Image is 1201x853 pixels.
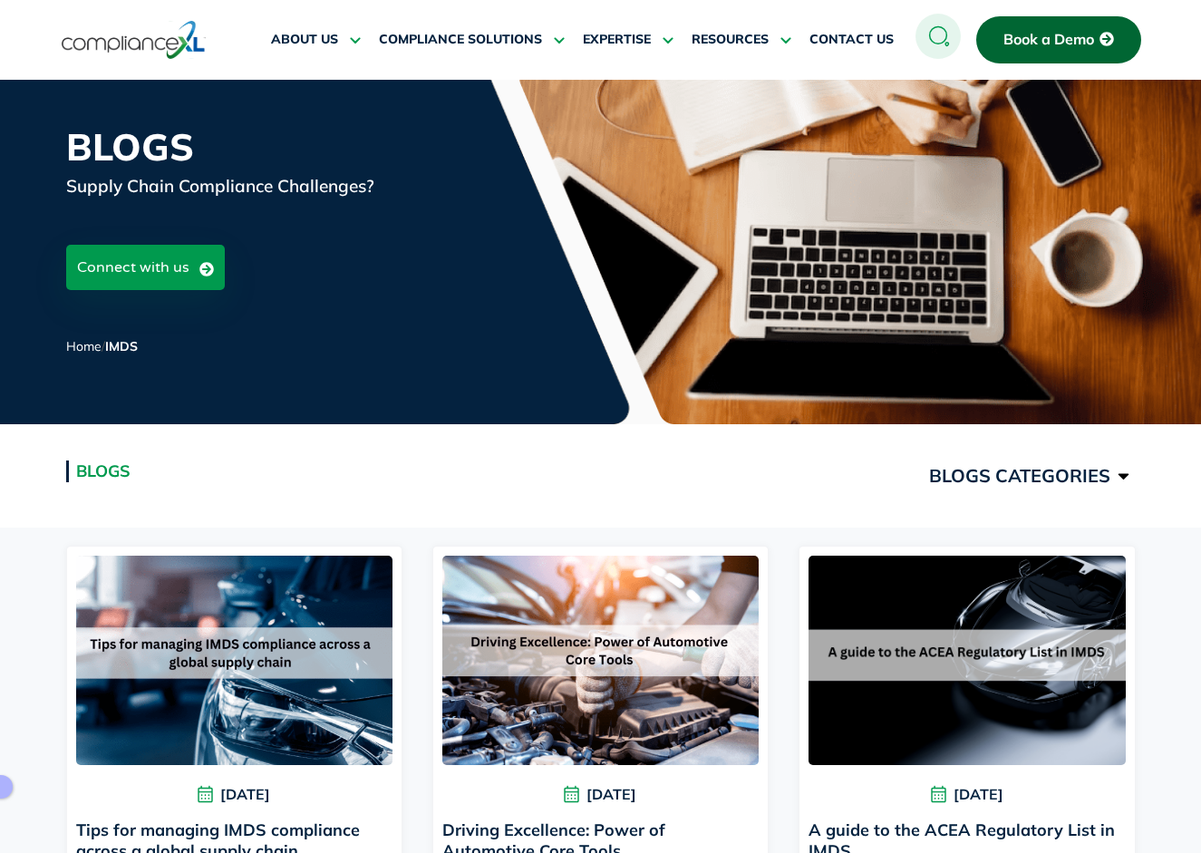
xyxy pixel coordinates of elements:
[583,32,651,48] span: EXPERTISE
[66,121,1136,173] h1: Blogs
[809,18,894,62] a: CONTACT US
[379,18,565,62] a: COMPLIANCE SOLUTIONS
[692,32,769,48] span: RESOURCES
[917,451,1145,500] a: BLOGS CATEGORIES
[66,173,1136,199] div: Supply Chain Compliance Challenges?
[76,783,392,806] span: [DATE]
[76,460,592,482] h2: Blogs
[77,260,189,279] span: Connect with us
[66,338,102,354] a: Home
[809,783,1125,806] span: [DATE]
[379,32,542,48] span: COMPLIANCE SOLUTIONS
[66,338,138,354] span: /
[62,19,206,61] img: logo-one.svg
[271,18,361,62] a: ABOUT US
[442,783,759,806] span: [DATE]
[809,32,894,48] span: CONTACT US
[271,32,338,48] span: ABOUT US
[105,338,138,354] span: IMDS
[976,16,1141,63] a: Book a Demo
[692,18,791,62] a: RESOURCES
[1003,32,1094,48] span: Book a Demo
[66,245,225,290] a: Connect with us
[583,18,673,62] a: EXPERTISE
